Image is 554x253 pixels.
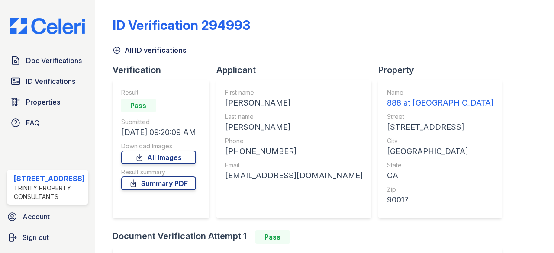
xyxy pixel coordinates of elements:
span: Doc Verifications [26,55,82,66]
div: State [387,161,493,170]
div: Street [387,112,493,121]
div: [STREET_ADDRESS] [387,121,493,133]
div: [PERSON_NAME] [225,97,363,109]
a: ID Verifications [7,73,88,90]
div: 888 at [GEOGRAPHIC_DATA] [387,97,493,109]
a: Account [3,208,92,225]
a: All ID verifications [113,45,187,55]
div: Pass [121,99,156,112]
a: Sign out [3,229,92,246]
div: Trinity Property Consultants [14,184,85,201]
span: FAQ [26,118,40,128]
img: CE_Logo_Blue-a8612792a0a2168367f1c8372b55b34899dd931a85d93a1a3d3e32e68fde9ad4.png [3,18,92,35]
span: ID Verifications [26,76,75,86]
div: ID Verification 294993 [113,17,250,33]
div: Result [121,88,196,97]
div: Verification [113,64,216,76]
a: Properties [7,93,88,111]
div: Email [225,161,363,170]
div: Pass [255,230,290,244]
div: Document Verification Attempt 1 [113,230,509,244]
div: [GEOGRAPHIC_DATA] [387,145,493,157]
div: Download Images [121,142,196,151]
div: CA [387,170,493,182]
div: [PERSON_NAME] [225,121,363,133]
a: FAQ [7,114,88,131]
div: Last name [225,112,363,121]
span: Sign out [23,232,49,243]
div: [EMAIL_ADDRESS][DOMAIN_NAME] [225,170,363,182]
div: [PHONE_NUMBER] [225,145,363,157]
div: Applicant [216,64,378,76]
div: Property [378,64,509,76]
div: [STREET_ADDRESS] [14,173,85,184]
div: Submitted [121,118,196,126]
div: Name [387,88,493,97]
a: Summary PDF [121,176,196,190]
a: Name 888 at [GEOGRAPHIC_DATA] [387,88,493,109]
a: Doc Verifications [7,52,88,69]
div: City [387,137,493,145]
div: [DATE] 09:20:09 AM [121,126,196,138]
span: Properties [26,97,60,107]
div: First name [225,88,363,97]
div: Result summary [121,168,196,176]
div: 90017 [387,194,493,206]
span: Account [23,211,50,222]
div: Zip [387,185,493,194]
a: All Images [121,151,196,164]
div: Phone [225,137,363,145]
